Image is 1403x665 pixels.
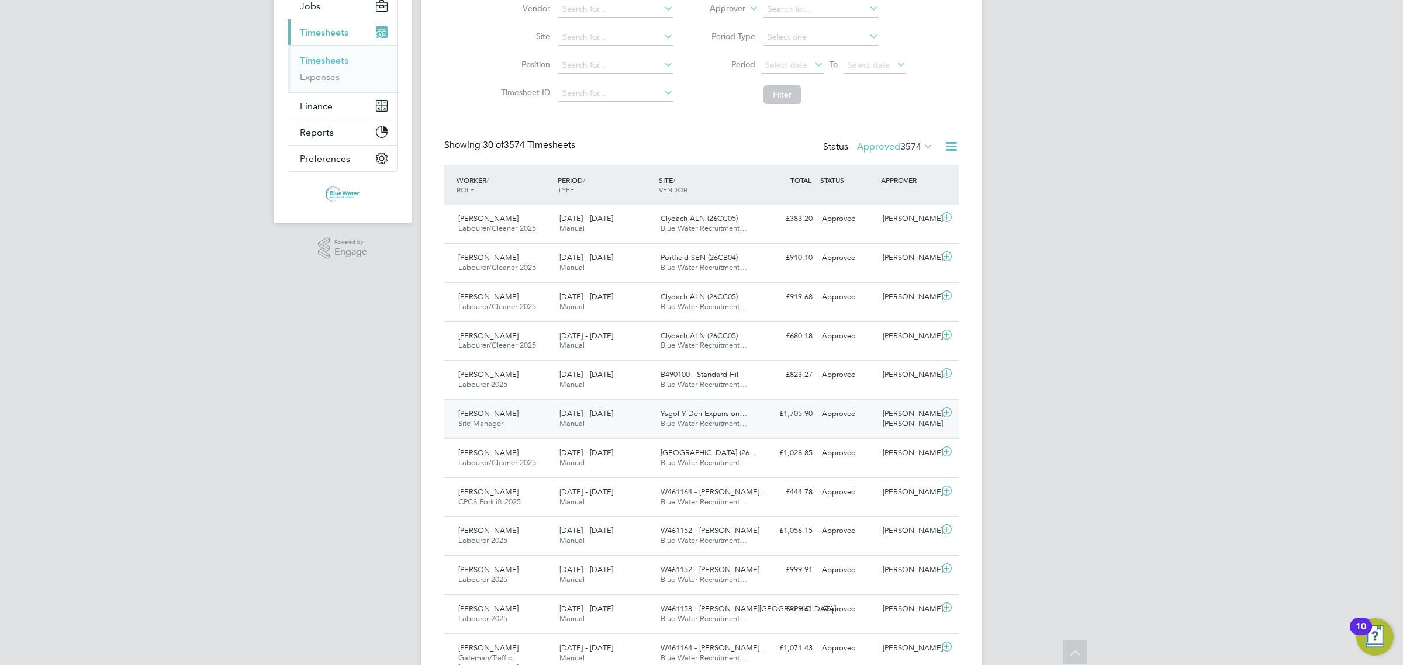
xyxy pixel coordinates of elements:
span: [DATE] - [DATE] [559,643,613,653]
span: Manual [559,418,585,428]
span: Preferences [300,153,350,164]
div: Showing [444,139,578,151]
span: Manual [559,574,585,584]
div: [PERSON_NAME] [878,600,939,619]
span: [PERSON_NAME] [458,643,519,653]
div: Approved [817,639,878,658]
span: [PERSON_NAME] [458,448,519,458]
span: [DATE] - [DATE] [559,369,613,379]
span: W461158 - [PERSON_NAME][GEOGRAPHIC_DATA] [661,604,836,614]
div: 10 [1356,626,1366,642]
span: Labourer 2025 [458,379,507,389]
span: [PERSON_NAME] [458,292,519,302]
div: [PERSON_NAME] [878,327,939,346]
input: Search for... [558,57,673,74]
a: Powered byEngage [318,237,368,259]
span: Blue Water Recruitment… [661,302,747,311]
div: £823.27 [756,365,817,385]
span: B490100 - Standard Hill [661,369,740,379]
span: Blue Water Recruitment… [661,418,747,428]
span: To [826,57,841,72]
span: Clydach ALN (26CC05) [661,292,738,302]
div: Status [823,139,935,155]
label: Vendor [497,3,550,13]
input: Search for... [558,85,673,102]
span: Reports [300,127,334,138]
span: [PERSON_NAME] [458,252,519,262]
span: Timesheets [300,27,348,38]
span: Blue Water Recruitment… [661,262,747,272]
label: Site [497,31,550,41]
span: Blue Water Recruitment… [661,223,747,233]
span: / [486,175,489,185]
span: Manual [559,535,585,545]
span: Blue Water Recruitment… [661,340,747,350]
div: APPROVER [878,169,939,191]
div: Approved [817,600,878,619]
div: £383.20 [756,209,817,228]
div: £929.61 [756,600,817,619]
span: Clydach ALN (26CC05) [661,331,738,341]
span: Manual [559,379,585,389]
span: Jobs [300,1,320,12]
span: [DATE] - [DATE] [559,408,613,418]
div: Timesheets [288,45,397,92]
div: Approved [817,365,878,385]
button: Filter [763,85,801,104]
div: [PERSON_NAME] [878,560,939,580]
span: [DATE] - [DATE] [559,252,613,262]
div: £919.68 [756,288,817,307]
span: Blue Water Recruitment… [661,458,747,467]
div: STATUS [817,169,878,191]
div: £1,071.43 [756,639,817,658]
div: Approved [817,248,878,268]
span: VENDOR [659,185,687,194]
div: Approved [817,209,878,228]
label: Period Type [703,31,755,41]
span: [PERSON_NAME] [458,213,519,223]
input: Select one [763,29,879,46]
label: Timesheet ID [497,87,550,98]
span: Labourer 2025 [458,574,507,584]
span: [DATE] - [DATE] [559,331,613,341]
div: [PERSON_NAME] [878,365,939,385]
span: [DATE] - [DATE] [559,292,613,302]
button: Open Resource Center, 10 new notifications [1356,618,1394,656]
span: Blue Water Recruitment… [661,653,747,663]
span: Manual [559,497,585,507]
div: Approved [817,288,878,307]
span: [PERSON_NAME] [458,408,519,418]
span: Labourer 2025 [458,535,507,545]
button: Finance [288,93,397,119]
div: Approved [817,483,878,502]
div: [PERSON_NAME] [878,483,939,502]
span: 3574 [900,141,921,153]
div: £680.18 [756,327,817,346]
span: / [583,175,585,185]
span: W461164 - [PERSON_NAME]… [661,487,767,497]
span: [DATE] - [DATE] [559,525,613,535]
span: Manual [559,653,585,663]
span: Clydach ALN (26CC05) [661,213,738,223]
div: [PERSON_NAME] [878,521,939,541]
button: Timesheets [288,19,397,45]
div: PERIOD [555,169,656,200]
span: [PERSON_NAME] [458,487,519,497]
div: £1,705.90 [756,404,817,424]
span: TOTAL [790,175,811,185]
span: W461152 - [PERSON_NAME] [661,525,759,535]
span: W461164 - [PERSON_NAME]… [661,643,767,653]
span: Blue Water Recruitment… [661,614,747,624]
span: [PERSON_NAME] [458,331,519,341]
span: Labourer/Cleaner 2025 [458,302,536,311]
span: Labourer/Cleaner 2025 [458,458,536,467]
span: Portfield SEN (26CB04) [661,252,738,262]
span: Manual [559,458,585,467]
div: £999.91 [756,560,817,580]
span: W461152 - [PERSON_NAME] [661,564,759,574]
div: £444.78 [756,483,817,502]
span: 30 of [483,139,504,151]
span: [DATE] - [DATE] [559,448,613,458]
span: [PERSON_NAME] [458,369,519,379]
span: Finance [300,101,333,112]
